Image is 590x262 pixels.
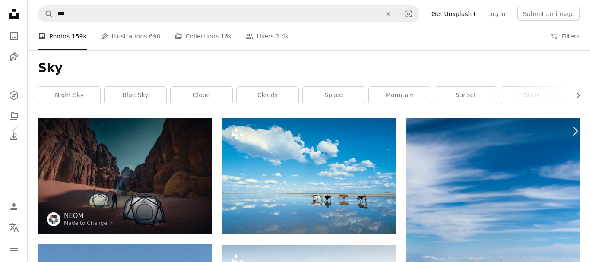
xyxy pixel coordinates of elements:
a: a man standing next to a tent in the desert [38,172,212,180]
a: Log in [482,7,511,21]
img: a group of cows standing in the middle of a body of water [222,118,396,234]
a: stars [501,87,563,104]
a: blue sky [105,87,166,104]
a: above-cloud photo of blue skies [406,244,580,252]
button: Submit an image [517,7,580,21]
button: Visual search [398,6,419,22]
a: Illustrations [5,48,22,66]
button: scroll list to the right [570,87,580,104]
h1: Sky [38,60,580,76]
a: Collections 16k [174,22,232,50]
a: NEOM [64,211,113,220]
form: Find visuals sitewide [38,5,419,22]
span: 16k [221,32,232,41]
a: Log in / Sign up [5,198,22,215]
a: mountain [369,87,431,104]
a: clouds [237,87,298,104]
button: Search Unsplash [38,6,53,22]
button: Filters [550,22,580,50]
a: Explore [5,87,22,104]
a: Users 2.4k [246,22,289,50]
button: Clear [379,6,398,22]
span: 2.4k [276,32,289,41]
a: Photos [5,28,22,45]
a: Illustrations 690 [101,22,161,50]
a: night sky [38,87,100,104]
button: Language [5,219,22,236]
a: sunset [435,87,497,104]
button: Menu [5,240,22,257]
img: Go to NEOM's profile [47,212,60,226]
a: Next [560,90,590,173]
a: cloud [171,87,232,104]
a: Made to Change ↗ [64,220,113,226]
a: a group of cows standing in the middle of a body of water [222,172,396,180]
a: space [303,87,365,104]
span: 690 [149,32,161,41]
img: a man standing next to a tent in the desert [38,118,212,234]
a: Get Unsplash+ [426,7,482,21]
